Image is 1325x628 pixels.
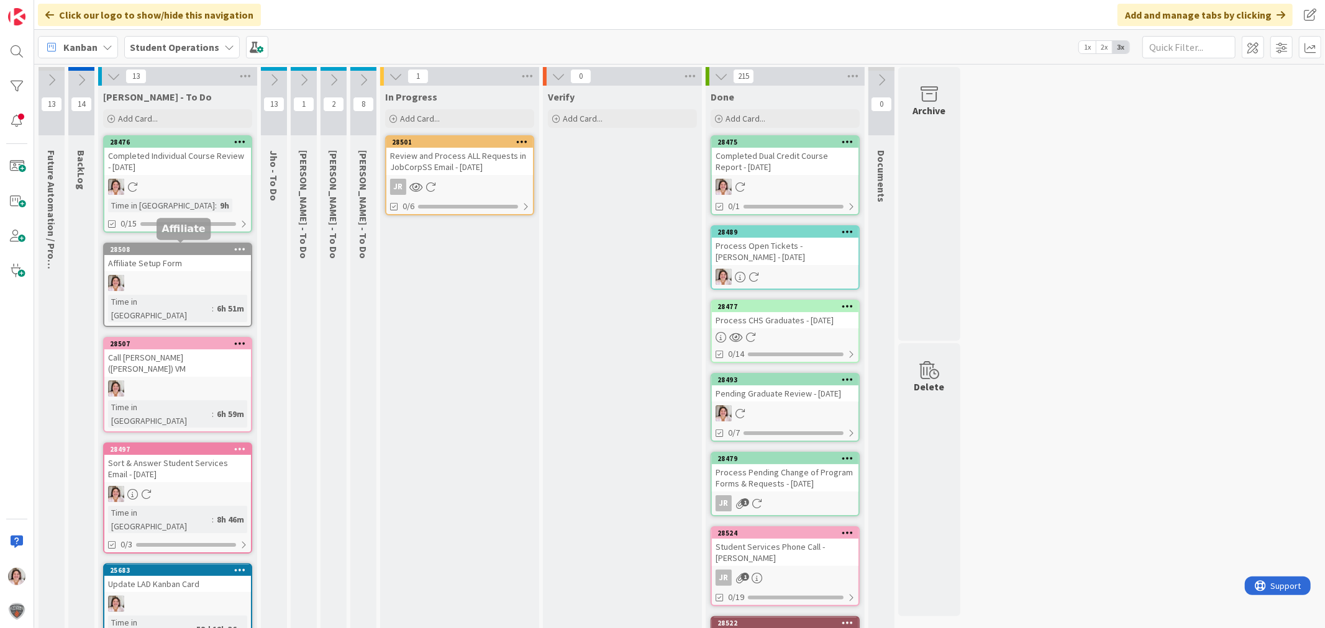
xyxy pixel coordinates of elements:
[104,148,251,175] div: Completed Individual Course Review - [DATE]
[716,269,732,285] img: EW
[104,137,251,175] div: 28476Completed Individual Course Review - [DATE]
[104,244,251,255] div: 28508
[104,137,251,148] div: 28476
[357,150,370,259] span: Amanda - To Do
[45,150,58,319] span: Future Automation / Process Building
[212,407,214,421] span: :
[570,69,591,84] span: 0
[217,199,232,212] div: 9h
[104,349,251,377] div: Call [PERSON_NAME] ([PERSON_NAME]) VM
[38,4,261,26] div: Click our logo to show/hide this navigation
[121,538,132,551] span: 0/3
[104,565,251,576] div: 25683
[403,200,414,213] span: 0/6
[712,148,858,175] div: Completed Dual Credit Course Report - [DATE]
[712,527,858,566] div: 28524Student Services Phone Call - [PERSON_NAME]
[8,8,25,25] img: Visit kanbanzone.com
[215,199,217,212] span: :
[717,302,858,311] div: 28477
[712,539,858,566] div: Student Services Phone Call - [PERSON_NAME]
[711,91,734,103] span: Done
[392,138,533,146] div: 28501
[1118,4,1293,26] div: Add and manage tabs by clicking
[108,275,124,291] img: EW
[712,495,858,511] div: JR
[353,97,374,112] span: 8
[712,405,858,421] div: EW
[108,486,124,502] img: EW
[712,238,858,265] div: Process Open Tickets - [PERSON_NAME] - [DATE]
[712,374,858,401] div: 28493Pending Graduate Review - [DATE]
[71,97,92,112] span: 14
[712,301,858,312] div: 28477
[41,97,62,112] span: 13
[104,455,251,482] div: Sort & Answer Student Services Email - [DATE]
[733,69,754,84] span: 215
[214,407,247,421] div: 6h 59m
[712,301,858,328] div: 28477Process CHS Graduates - [DATE]
[1079,41,1096,53] span: 1x
[104,486,251,502] div: EW
[712,527,858,539] div: 28524
[268,150,280,201] span: Jho - To Do
[104,576,251,592] div: Update LAD Kanban Card
[104,596,251,612] div: EW
[118,113,158,124] span: Add Card...
[125,69,147,84] span: 13
[712,269,858,285] div: EW
[110,339,251,348] div: 28507
[712,179,858,195] div: EW
[110,445,251,454] div: 28497
[717,619,858,627] div: 28522
[712,570,858,586] div: JR
[716,405,732,421] img: EW
[711,135,860,215] a: 28475Completed Dual Credit Course Report - [DATE]EW0/1
[212,513,214,526] span: :
[400,113,440,124] span: Add Card...
[104,444,251,455] div: 28497
[108,380,124,397] img: EW
[716,495,732,511] div: JR
[386,148,533,175] div: Review and Process ALL Requests in JobCorpSS Email - [DATE]
[712,137,858,148] div: 28475
[717,375,858,384] div: 28493
[711,452,860,516] a: 28479Process Pending Change of Program Forms & Requests - [DATE]JR
[712,464,858,491] div: Process Pending Change of Program Forms & Requests - [DATE]
[716,570,732,586] div: JR
[103,442,252,554] a: 28497Sort & Answer Student Services Email - [DATE]EWTime in [GEOGRAPHIC_DATA]:8h 46m0/3
[717,138,858,146] div: 28475
[712,227,858,238] div: 28489
[386,137,533,175] div: 28501Review and Process ALL Requests in JobCorpSS Email - [DATE]
[712,227,858,265] div: 28489Process Open Tickets - [PERSON_NAME] - [DATE]
[408,69,429,84] span: 1
[712,385,858,401] div: Pending Graduate Review - [DATE]
[108,199,215,212] div: Time in [GEOGRAPHIC_DATA]
[8,568,25,585] img: EW
[121,217,137,230] span: 0/15
[717,529,858,537] div: 28524
[327,150,340,259] span: Eric - To Do
[548,91,575,103] span: Verify
[104,179,251,195] div: EW
[717,228,858,236] div: 28489
[108,295,212,322] div: Time in [GEOGRAPHIC_DATA]
[711,225,860,290] a: 28489Process Open Tickets - [PERSON_NAME] - [DATE]EW
[26,2,57,17] span: Support
[323,97,344,112] span: 2
[298,150,310,259] span: Zaida - To Do
[728,591,744,604] span: 0/19
[104,275,251,291] div: EW
[110,138,251,146] div: 28476
[712,312,858,328] div: Process CHS Graduates - [DATE]
[741,498,749,506] span: 1
[712,453,858,491] div: 28479Process Pending Change of Program Forms & Requests - [DATE]
[712,137,858,175] div: 28475Completed Dual Credit Course Report - [DATE]
[711,526,860,606] a: 28524Student Services Phone Call - [PERSON_NAME]JR0/19
[212,302,214,315] span: :
[728,426,740,439] span: 0/7
[711,373,860,442] a: 28493Pending Graduate Review - [DATE]EW0/7
[726,113,765,124] span: Add Card...
[1113,41,1129,53] span: 3x
[8,603,25,620] img: avatar
[914,379,945,394] div: Delete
